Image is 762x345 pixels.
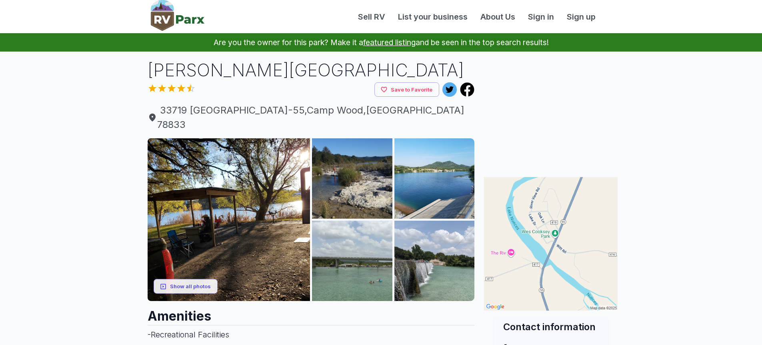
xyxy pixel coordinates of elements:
a: About Us [474,11,522,23]
p: Are you the owner for this park? Make it a and be seen in the top search results! [10,33,752,52]
h1: [PERSON_NAME][GEOGRAPHIC_DATA] [148,58,475,82]
a: Sell RV [352,11,392,23]
img: AAcXr8pq_mFSqEPNjo6U6TmICMijFWEqmnU8WrSNLobdv1wn96hdaP-ONAlb9hpd0NSdVXwLz0VSoAeaiketzL5e1y58M2aDS... [394,138,475,219]
img: AAcXr8os-U9_Dbz1fAcmaYQhOX7FB6VAppFN-JT55idHdker9ueBWVQNhdKedQwFTQ4U4qTWn9Y3e8XCJuOeEC3Fs3BRY51jx... [312,138,392,219]
button: Show all photos [154,279,218,294]
img: Map for Wes Cooksey Park [484,177,618,311]
a: 33719 [GEOGRAPHIC_DATA]-55,Camp Wood,[GEOGRAPHIC_DATA] 78833 [148,103,475,132]
h3: - Recreational Facilities [148,325,475,344]
h2: Contact information [503,320,598,333]
iframe: Advertisement [484,58,618,158]
span: 33719 [GEOGRAPHIC_DATA]-55 , Camp Wood , [GEOGRAPHIC_DATA] 78833 [148,103,475,132]
a: Sign up [560,11,602,23]
a: Sign in [522,11,560,23]
a: List your business [392,11,474,23]
img: AAcXr8rjvMAbeITbMHH3pSNCw8Uygx6hK858unSehen_hlgNkX7kPApk38xUyeopBPipWcMzv_JJ8uMSm5lTJw04pIFhJrIKM... [312,221,392,301]
h2: Amenities [148,301,475,325]
a: featured listing [363,38,416,47]
button: Save to Favorite [374,82,439,97]
img: AAcXr8rcWXwqCsEgcu9spHtVUz9paX4kLadc-bGUpMoDQY-iWTyYH-i2oeu__-CoSHyJCkFcLEbzCajGaaXC85-LSQhEGT_V7... [394,221,475,301]
img: AAcXr8rTMWPYjQCJ-DHMFst1LMi6YMlHlN3j5Hmq986tcQw55p_U8KaFtGi76cyMrO87ij3Shg33Y42XjihGi0a_tGK_AzZKM... [148,138,310,301]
